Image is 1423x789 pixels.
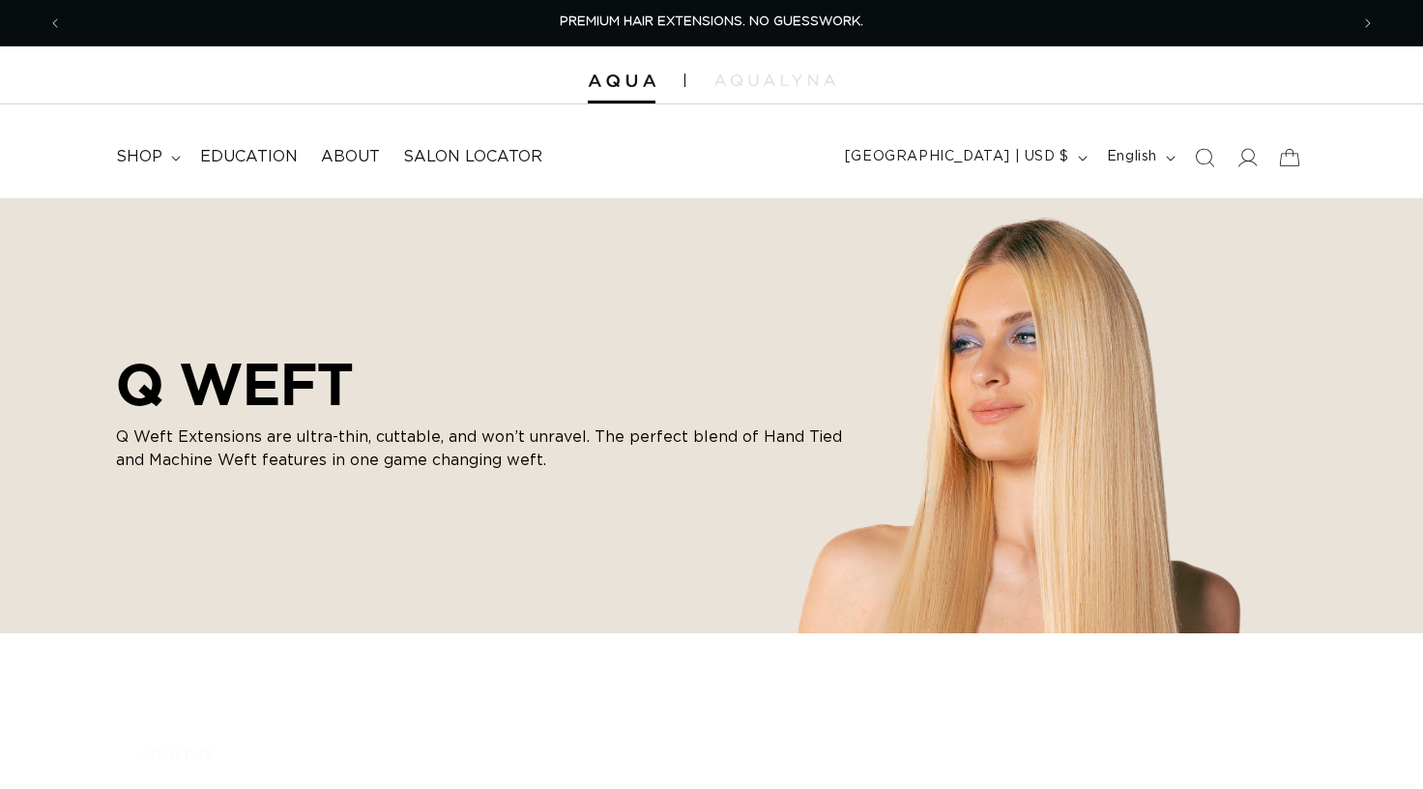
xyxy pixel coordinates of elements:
button: [GEOGRAPHIC_DATA] | USD $ [833,139,1095,176]
span: About [321,147,380,167]
img: Aqua Hair Extensions [588,74,655,88]
span: Salon Locator [403,147,542,167]
span: Lengths [136,745,213,763]
button: English [1095,139,1183,176]
span: Education [200,147,298,167]
a: Education [189,135,309,179]
summary: Search [1183,136,1226,179]
summary: Lengths (0 selected) [136,712,523,781]
h2: Q WEFT [116,350,851,418]
summary: shop [104,135,189,179]
p: Q Weft Extensions are ultra-thin, cuttable, and won’t unravel. The perfect blend of Hand Tied and... [116,425,851,472]
span: [GEOGRAPHIC_DATA] | USD $ [845,147,1069,167]
button: Next announcement [1347,5,1389,42]
span: shop [116,147,162,167]
span: English [1107,147,1157,167]
a: About [309,135,392,179]
button: Previous announcement [34,5,76,42]
span: PREMIUM HAIR EXTENSIONS. NO GUESSWORK. [560,15,863,28]
img: aqualyna.com [714,74,835,86]
a: Salon Locator [392,135,554,179]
